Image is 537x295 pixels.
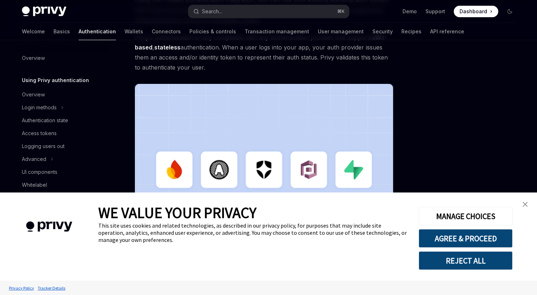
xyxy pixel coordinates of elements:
[245,23,309,40] a: Transaction management
[419,251,513,270] button: REJECT ALL
[22,155,46,163] div: Advanced
[22,116,68,125] div: Authentication state
[419,229,513,248] button: AGREE & PROCEED
[22,142,65,151] div: Logging users out
[401,23,421,40] a: Recipes
[22,103,57,112] div: Login methods
[16,153,108,166] button: Advanced
[454,6,498,17] a: Dashboard
[124,23,143,40] a: Wallets
[16,114,108,127] a: Authentication state
[135,32,394,72] span: Privy’s authentication is fully compatible with any authentication provider that supports , authe...
[22,76,89,85] h5: Using Privy authentication
[16,127,108,140] a: Access tokens
[36,282,67,294] a: Tracker Details
[16,140,108,153] a: Logging users out
[16,88,108,101] a: Overview
[189,23,236,40] a: Policies & controls
[98,222,408,243] div: This site uses cookies and related technologies, as described in our privacy policy, for purposes...
[16,52,108,65] a: Overview
[188,5,349,18] button: Search...⌘K
[22,6,66,16] img: dark logo
[53,23,70,40] a: Basics
[16,101,108,114] button: Login methods
[154,44,180,51] a: stateless
[372,23,393,40] a: Security
[152,23,181,40] a: Connectors
[430,23,464,40] a: API reference
[16,179,108,191] a: Whitelabel
[16,166,108,179] a: UI components
[22,90,45,99] div: Overview
[22,23,45,40] a: Welcome
[22,168,57,176] div: UI components
[22,129,57,138] div: Access tokens
[135,84,394,268] img: JWT-based auth splash
[402,8,417,15] a: Demo
[7,282,36,294] a: Privacy Policy
[504,6,515,17] button: Toggle dark mode
[419,207,513,225] button: MANAGE CHOICES
[22,54,45,62] div: Overview
[523,202,528,207] img: close banner
[518,197,532,211] a: close banner
[22,181,47,189] div: Whitelabel
[202,7,222,16] div: Search...
[79,23,116,40] a: Authentication
[460,8,487,15] span: Dashboard
[98,203,256,222] span: WE VALUE YOUR PRIVACY
[337,9,345,14] span: ⌘ K
[425,8,445,15] a: Support
[11,211,88,242] img: company logo
[318,23,364,40] a: User management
